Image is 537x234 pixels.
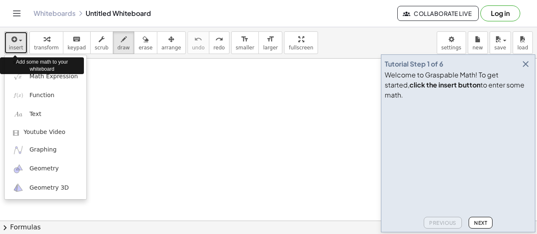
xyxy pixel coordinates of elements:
[13,183,23,193] img: ggb-3d.svg
[95,45,109,51] span: scrub
[236,45,254,51] span: smaller
[188,31,209,54] button: undoundo
[9,45,23,51] span: insert
[215,34,223,44] i: redo
[34,45,59,51] span: transform
[437,31,466,54] button: settings
[13,109,23,120] img: Aa.png
[73,34,81,44] i: keyboard
[34,9,76,18] a: Whiteboards
[90,31,113,54] button: scrub
[68,45,86,51] span: keypad
[29,184,69,192] span: Geometry 3D
[117,45,130,51] span: draw
[409,80,480,89] b: click the insert button
[23,128,65,136] span: Youtube Video
[134,31,157,54] button: erase
[5,124,86,141] a: Youtube Video
[5,105,86,124] a: Text
[241,34,249,44] i: format_size
[29,31,63,54] button: transform
[63,31,91,54] button: keyboardkeypad
[4,31,28,54] button: insert
[5,141,86,159] a: Graphing
[385,70,532,100] div: Welcome to Graspable Math! To get started, to enter some math.
[468,31,488,54] button: new
[284,31,318,54] button: fullscreen
[289,45,313,51] span: fullscreen
[13,71,23,82] img: sqrt_x.png
[162,45,181,51] span: arrange
[517,45,528,51] span: load
[5,159,86,178] a: Geometry
[266,34,274,44] i: format_size
[404,10,472,17] span: Collaborate Live
[29,110,41,118] span: Text
[209,31,229,54] button: redoredo
[385,59,443,69] div: Tutorial Step 1 of 6
[397,6,479,21] button: Collaborate Live
[29,146,57,154] span: Graphing
[5,178,86,197] a: Geometry 3D
[113,31,135,54] button: draw
[258,31,282,54] button: format_sizelarger
[29,165,59,173] span: Geometry
[263,45,278,51] span: larger
[5,67,86,86] a: Math Expression
[490,31,511,54] button: save
[231,31,259,54] button: format_sizesmaller
[513,31,533,54] button: load
[494,45,506,51] span: save
[29,91,55,100] span: Function
[10,7,23,20] button: Toggle navigation
[13,90,23,100] img: f_x.png
[138,45,152,51] span: erase
[157,31,186,54] button: arrange
[13,145,23,155] img: ggb-graphing.svg
[13,164,23,174] img: ggb-geometry.svg
[29,72,78,81] span: Math Expression
[469,217,493,229] button: Next
[192,45,205,51] span: undo
[480,5,520,21] button: Log in
[214,45,225,51] span: redo
[474,220,487,226] span: Next
[472,45,483,51] span: new
[5,86,86,105] a: Function
[194,34,202,44] i: undo
[441,45,461,51] span: settings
